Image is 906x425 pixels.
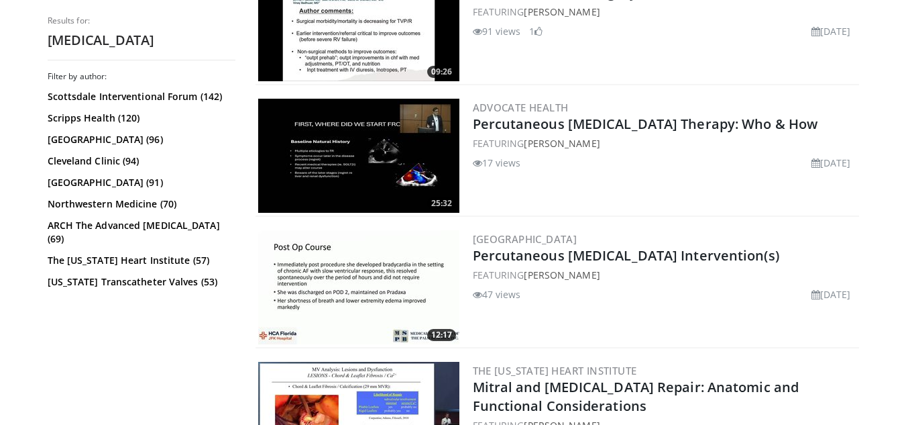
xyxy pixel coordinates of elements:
[524,137,600,150] a: [PERSON_NAME]
[473,232,577,246] a: [GEOGRAPHIC_DATA]
[48,154,232,168] a: Cleveland Clinic (94)
[529,24,543,38] li: 1
[427,66,456,78] span: 09:26
[473,268,856,282] div: FEATURING
[524,269,600,281] a: [PERSON_NAME]
[48,275,232,289] a: [US_STATE] Transcatheter Valves (53)
[473,101,569,114] a: Advocate Health
[473,287,521,301] li: 47 views
[258,230,459,344] a: 12:17
[48,133,232,146] a: [GEOGRAPHIC_DATA] (96)
[258,99,459,213] img: bf829e8b-cca4-4345-a44c-368ddf20a6fc.300x170_q85_crop-smart_upscale.jpg
[427,329,456,341] span: 12:17
[473,5,856,19] div: FEATURING
[48,15,235,26] p: Results for:
[473,246,779,265] a: Percutaneous [MEDICAL_DATA] Intervention(s)
[473,156,521,170] li: 17 views
[473,136,856,150] div: FEATURING
[524,5,600,18] a: [PERSON_NAME]
[48,111,232,125] a: Scripps Health (120)
[48,71,235,82] h3: Filter by author:
[473,378,799,415] a: Mitral and [MEDICAL_DATA] Repair: Anatomic and Functional Considerations
[811,287,851,301] li: [DATE]
[473,24,521,38] li: 91 views
[258,230,459,344] img: 199814d1-e92e-46d9-9f1d-4660d220eb56.300x170_q85_crop-smart_upscale.jpg
[48,32,235,49] h2: [MEDICAL_DATA]
[48,254,232,267] a: The [US_STATE] Heart Institute (57)
[48,176,232,189] a: [GEOGRAPHIC_DATA] (91)
[48,197,232,211] a: Northwestern Medicine (70)
[48,90,232,103] a: Scottsdale Interventional Forum (142)
[811,24,851,38] li: [DATE]
[258,99,459,213] a: 25:32
[48,219,232,246] a: ARCH The Advanced [MEDICAL_DATA] (69)
[473,364,637,377] a: The [US_STATE] Heart Institute
[473,115,818,133] a: Percutaneous [MEDICAL_DATA] Therapy: Who & How
[427,197,456,209] span: 25:32
[811,156,851,170] li: [DATE]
